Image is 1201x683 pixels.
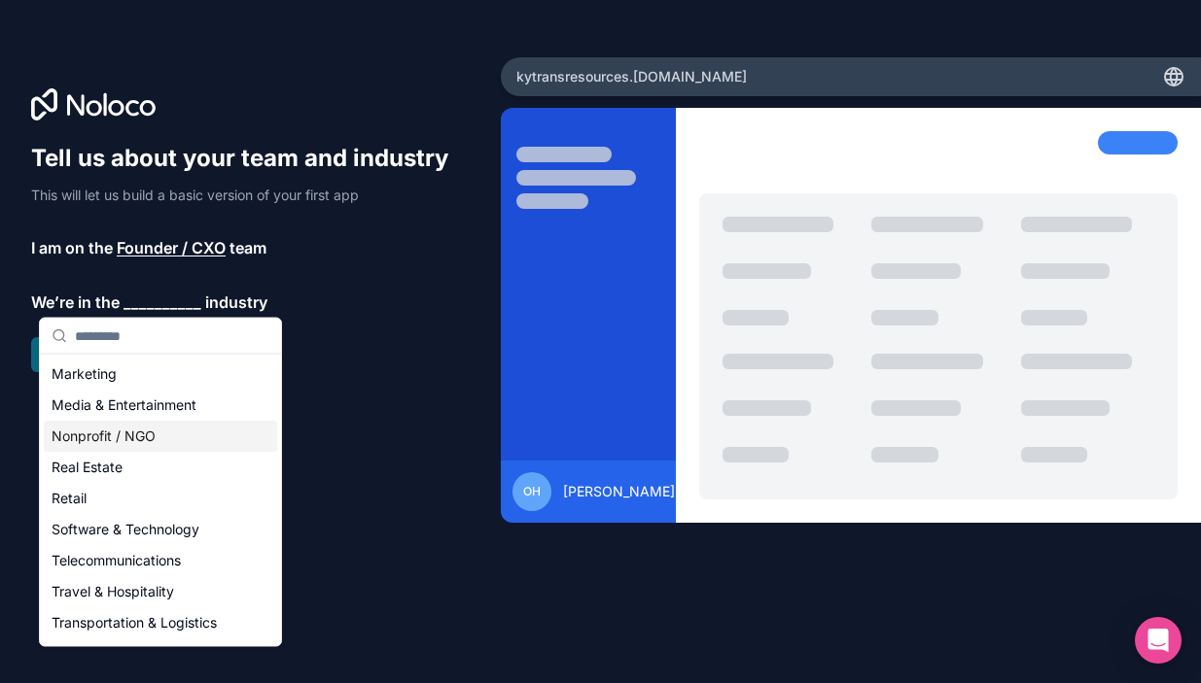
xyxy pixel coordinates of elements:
span: We’re in the [31,290,120,314]
div: Marketing [44,359,277,390]
span: __________ [124,290,201,314]
div: Nonprofit / NGO [44,421,277,452]
div: Open Intercom Messenger [1135,617,1182,664]
span: OH [523,484,541,499]
div: Suggestions [40,355,281,646]
span: kytransresources .[DOMAIN_NAME] [516,67,747,86]
span: team [230,236,266,259]
div: Telecommunications [44,545,277,576]
div: Utilities [44,638,277,669]
span: I am on the [31,236,113,259]
span: industry [205,290,267,314]
div: Transportation & Logistics [44,607,277,638]
div: Retail [44,483,277,514]
div: Travel & Hospitality [44,576,277,607]
div: Software & Technology [44,514,277,545]
span: [PERSON_NAME] [563,482,675,501]
p: This will let us build a basic version of your first app [31,186,467,205]
div: Media & Entertainment [44,390,277,421]
h1: Tell us about your team and industry [31,143,467,174]
div: Real Estate [44,452,277,483]
span: Founder / CXO [117,236,226,259]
